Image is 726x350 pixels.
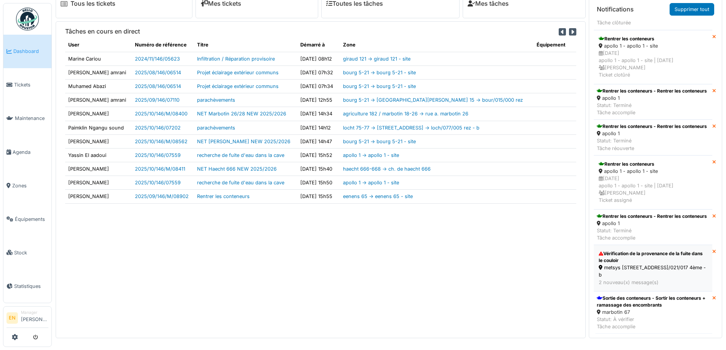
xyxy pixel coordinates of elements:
a: recherche de fuite d'eau dans la cave [197,180,284,185]
h6: Tâches en cours en direct [65,28,140,35]
a: apollo 1 -> apollo 1 - site [343,152,399,158]
a: eenens 65 -> eenens 65 - site [343,193,413,199]
a: 2025/08/146/06514 [135,70,181,75]
a: Zones [3,169,51,202]
td: [PERSON_NAME] [65,107,132,121]
td: Paimklin Ngangu sound [65,121,132,134]
th: Démarré à [297,38,340,52]
a: 2025/09/146/07110 [135,97,179,103]
span: Dashboard [13,48,48,55]
div: Statut: Terminé Tâche accomplie [597,102,707,116]
a: Dashboard [3,35,51,68]
div: Sortie des conteneurs - Sortir les conteneurs + ramassage des encombrants [597,295,709,308]
a: 2025/10/146/M/08400 [135,111,188,117]
a: Projet éclairage extérieur communs [197,70,279,75]
a: Infiltration / Réparation provisoire [197,56,275,62]
a: Rentrer les conteneurs - Rentrer les conteneurs apollo 1 Statut: TerminéTâche accomplie [594,209,712,245]
div: [DATE] apollo 1 - apollo 1 - site | [DATE] [PERSON_NAME] Ticket assigné [599,175,707,204]
td: Yassin El aadoui [65,148,132,162]
a: Vérification de la provenance de la fuite dans le couloir metsys [STREET_ADDRESS]/021/017 4ème - ... [594,245,712,291]
div: metsys [STREET_ADDRESS]/021/017 4ème - b [599,264,707,278]
a: 2025/08/146/06514 [135,83,181,89]
a: Rentrer les conteneurs apollo 1 - apollo 1 - site [DATE]apollo 1 - apollo 1 - site | [DATE] [PERS... [594,30,712,84]
a: 2025/10/146/07202 [135,125,181,131]
a: bourg 5-21 -> bourg 5-21 - site [343,70,416,75]
a: Supprimer tout [670,3,714,16]
li: EN [6,312,18,324]
a: Stock [3,236,51,269]
h6: Notifications [597,6,634,13]
td: [DATE] 14h47 [297,134,340,148]
div: Manager [21,310,48,315]
td: [PERSON_NAME] [65,190,132,203]
td: Muhamed Abazi [65,79,132,93]
a: agriculture 182 / marbotin 18-26 -> rue a. marbotin 26 [343,111,468,117]
td: [DATE] 07h34 [297,79,340,93]
a: NET Marbotin 26/28 NEW 2025/2026 [197,111,286,117]
div: apollo 1 [597,94,707,102]
span: Zones [12,182,48,189]
a: EN Manager[PERSON_NAME] [6,310,48,328]
td: [DATE] 07h32 [297,66,340,79]
td: [DATE] 12h55 [297,93,340,107]
td: [DATE] 15h55 [297,190,340,203]
a: parachèvements [197,97,235,103]
div: apollo 1 [597,220,707,227]
a: Statistiques [3,269,51,303]
a: Rentrer les conteneurs [197,193,250,199]
a: 2025/09/146/M/08902 [135,193,189,199]
td: [DATE] 15h50 [297,176,340,190]
a: bourg 5-21 -> [GEOGRAPHIC_DATA][PERSON_NAME] 15 -> bour/015/000 rez [343,97,523,103]
a: apollo 1 -> apollo 1 - site [343,180,399,185]
td: [PERSON_NAME] amrani [65,66,132,79]
div: Rentrer les conteneurs - Rentrer les conteneurs [597,88,707,94]
div: [DATE] apollo 1 - apollo 1 - site | [DATE] [PERSON_NAME] Ticket clotûré [599,50,707,79]
td: [DATE] 14h34 [297,107,340,121]
a: 2025/10/146/M/08562 [135,139,188,144]
td: [DATE] 15h40 [297,162,340,176]
div: marbotin 67 [597,308,709,316]
a: Équipements [3,202,51,236]
a: haecht 666-668 -> ch. de haecht 666 [343,166,431,172]
a: Tickets [3,68,51,102]
span: Équipements [15,216,48,223]
a: locht 75-77 -> [STREET_ADDRESS] -> loch/077/005 rez - b [343,125,479,131]
div: Statut: Terminé Tâche clôturée [597,12,669,26]
th: Zone [340,38,533,52]
a: Rentrer les conteneurs - Rentrer les conteneurs apollo 1 Statut: TerminéTâche réouverte [594,120,712,155]
img: Badge_color-CXgf-gQk.svg [16,8,39,30]
div: Rentrer les conteneurs [599,35,707,42]
div: Statut: À vérifier Tâche accomplie [597,316,709,330]
td: [PERSON_NAME] [65,176,132,190]
span: Agenda [13,149,48,156]
a: Projet éclairage extérieur communs [197,83,279,89]
li: [PERSON_NAME] [21,310,48,326]
div: apollo 1 - apollo 1 - site [599,42,707,50]
th: Équipement [534,38,576,52]
a: 2025/10/146/M/08411 [135,166,185,172]
a: giraud 121 -> giraud 121 - site [343,56,410,62]
td: Marine Cariou [65,52,132,66]
div: Statut: Terminé Tâche réouverte [597,137,707,152]
div: 2 nouveau(x) message(s) [599,279,707,286]
a: Maintenance [3,102,51,135]
span: Statistiques [14,283,48,290]
td: [DATE] 14h12 [297,121,340,134]
a: 2024/11/146/05623 [135,56,180,62]
div: Rentrer les conteneurs [599,161,707,168]
a: NET Haecht 666 NEW 2025/2026 [197,166,277,172]
a: bourg 5-21 -> bourg 5-21 - site [343,139,416,144]
a: Rentrer les conteneurs - Rentrer les conteneurs apollo 1 Statut: TerminéTâche accomplie [594,84,712,120]
span: Tickets [14,81,48,88]
a: parachèvements [197,125,235,131]
span: Stock [14,249,48,256]
span: translation missing: fr.shared.user [68,42,79,48]
div: Rentrer les conteneurs - Rentrer les conteneurs [597,123,707,130]
a: 2025/10/146/07559 [135,152,181,158]
td: [PERSON_NAME] [65,162,132,176]
a: Rentrer les conteneurs apollo 1 - apollo 1 - site [DATE]apollo 1 - apollo 1 - site | [DATE] [PERS... [594,155,712,209]
th: Numéro de référence [132,38,194,52]
a: Sortie des conteneurs - Sortir les conteneurs + ramassage des encombrants marbotin 67 Statut: À v... [594,291,712,334]
div: apollo 1 [597,130,707,137]
td: [PERSON_NAME] amrani [65,93,132,107]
